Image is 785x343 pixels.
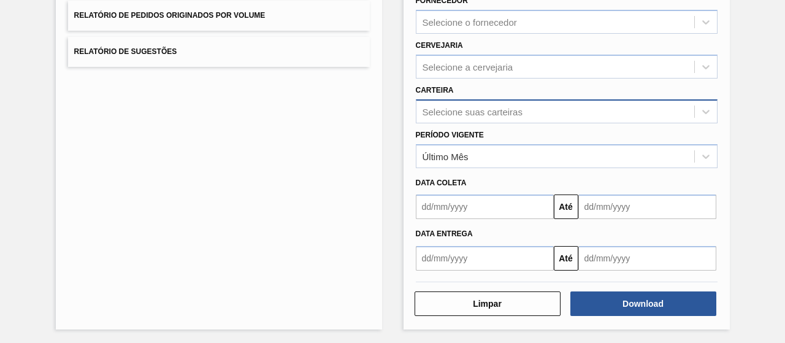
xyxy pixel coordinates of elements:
div: Selecione suas carteiras [423,106,523,117]
button: Relatório de Sugestões [68,37,370,67]
input: dd/mm/yyyy [578,195,716,219]
div: Último Mês [423,151,469,161]
label: Carteira [416,86,454,94]
span: Relatório de Sugestões [74,47,177,56]
div: Selecione o fornecedor [423,17,517,28]
input: dd/mm/yyyy [416,195,554,219]
input: dd/mm/yyyy [578,246,716,271]
button: Até [554,246,578,271]
span: Data Entrega [416,229,473,238]
label: Período Vigente [416,131,484,139]
button: Limpar [415,291,561,316]
div: Selecione a cervejaria [423,61,513,72]
button: Relatório de Pedidos Originados por Volume [68,1,370,31]
span: Data coleta [416,179,467,187]
button: Até [554,195,578,219]
span: Relatório de Pedidos Originados por Volume [74,11,266,20]
input: dd/mm/yyyy [416,246,554,271]
button: Download [570,291,716,316]
label: Cervejaria [416,41,463,50]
